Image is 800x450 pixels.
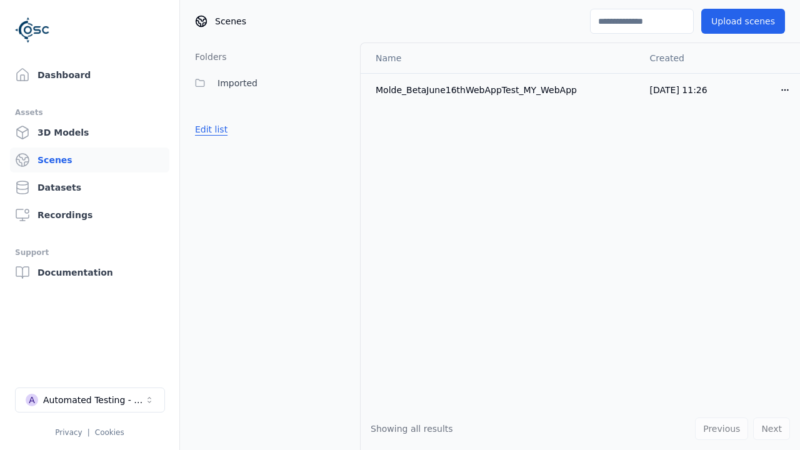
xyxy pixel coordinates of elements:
[10,175,169,200] a: Datasets
[15,105,164,120] div: Assets
[15,387,165,412] button: Select a workspace
[10,147,169,172] a: Scenes
[371,424,453,434] span: Showing all results
[187,71,352,96] button: Imported
[10,202,169,227] a: Recordings
[187,51,227,63] h3: Folders
[26,394,38,406] div: A
[217,76,257,91] span: Imported
[215,15,246,27] span: Scenes
[701,9,785,34] button: Upload scenes
[640,43,770,73] th: Created
[187,118,235,141] button: Edit list
[15,12,50,47] img: Logo
[55,428,82,437] a: Privacy
[87,428,90,437] span: |
[650,85,707,95] span: [DATE] 11:26
[10,120,169,145] a: 3D Models
[10,62,169,87] a: Dashboard
[15,245,164,260] div: Support
[95,428,124,437] a: Cookies
[361,43,640,73] th: Name
[43,394,144,406] div: Automated Testing - Playwright
[10,260,169,285] a: Documentation
[376,84,630,96] div: Molde_BetaJune16thWebAppTest_MY_WebApp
